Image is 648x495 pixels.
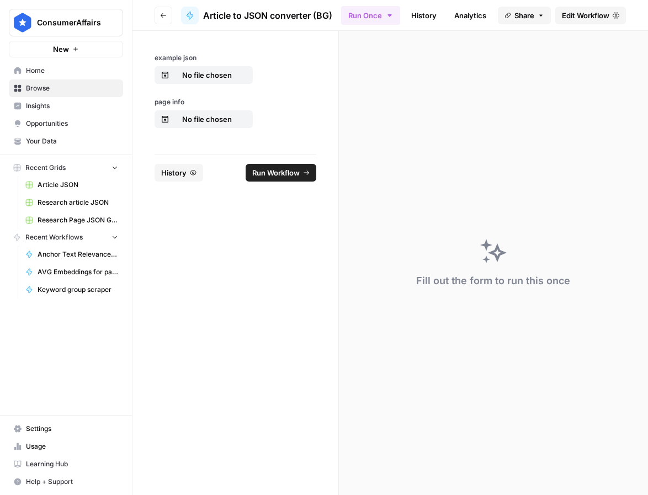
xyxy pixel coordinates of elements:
[9,132,123,150] a: Your Data
[252,167,300,178] span: Run Workflow
[9,159,123,176] button: Recent Grids
[25,232,83,242] span: Recent Workflows
[20,246,123,263] a: Anchor Text Relevance Checker
[9,41,123,57] button: New
[20,194,123,211] a: Research article JSON
[38,249,118,259] span: Anchor Text Relevance Checker
[155,66,253,84] button: No file chosen
[26,459,118,469] span: Learning Hub
[38,198,118,207] span: Research article JSON
[9,455,123,473] a: Learning Hub
[155,164,203,182] button: History
[26,424,118,434] span: Settings
[26,441,118,451] span: Usage
[26,83,118,93] span: Browse
[20,176,123,194] a: Article JSON
[20,263,123,281] a: AVG Embeddings for page and Target Keyword
[9,79,123,97] a: Browse
[9,420,123,438] a: Settings
[555,7,626,24] a: Edit Workflow
[20,211,123,229] a: Research Page JSON Generator ([PERSON_NAME])
[155,110,253,128] button: No file chosen
[20,281,123,299] a: Keyword group scraper
[405,7,443,24] a: History
[172,70,242,81] p: No file chosen
[172,114,242,125] p: No file chosen
[9,438,123,455] a: Usage
[38,180,118,190] span: Article JSON
[203,9,332,22] span: Article to JSON converter (BG)
[161,167,187,178] span: History
[26,136,118,146] span: Your Data
[181,7,332,24] a: Article to JSON converter (BG)
[448,7,493,24] a: Analytics
[246,164,316,182] button: Run Workflow
[416,273,570,289] div: Fill out the form to run this once
[38,285,118,295] span: Keyword group scraper
[341,6,400,25] button: Run Once
[9,115,123,132] a: Opportunities
[9,9,123,36] button: Workspace: ConsumerAffairs
[37,17,104,28] span: ConsumerAffairs
[9,97,123,115] a: Insights
[26,66,118,76] span: Home
[25,163,66,173] span: Recent Grids
[13,13,33,33] img: ConsumerAffairs Logo
[26,101,118,111] span: Insights
[38,215,118,225] span: Research Page JSON Generator ([PERSON_NAME])
[155,53,316,63] label: example json
[9,473,123,491] button: Help + Support
[26,477,118,487] span: Help + Support
[514,10,534,21] span: Share
[9,62,123,79] a: Home
[155,97,316,107] label: page info
[53,44,69,55] span: New
[38,267,118,277] span: AVG Embeddings for page and Target Keyword
[9,229,123,246] button: Recent Workflows
[498,7,551,24] button: Share
[26,119,118,129] span: Opportunities
[562,10,609,21] span: Edit Workflow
